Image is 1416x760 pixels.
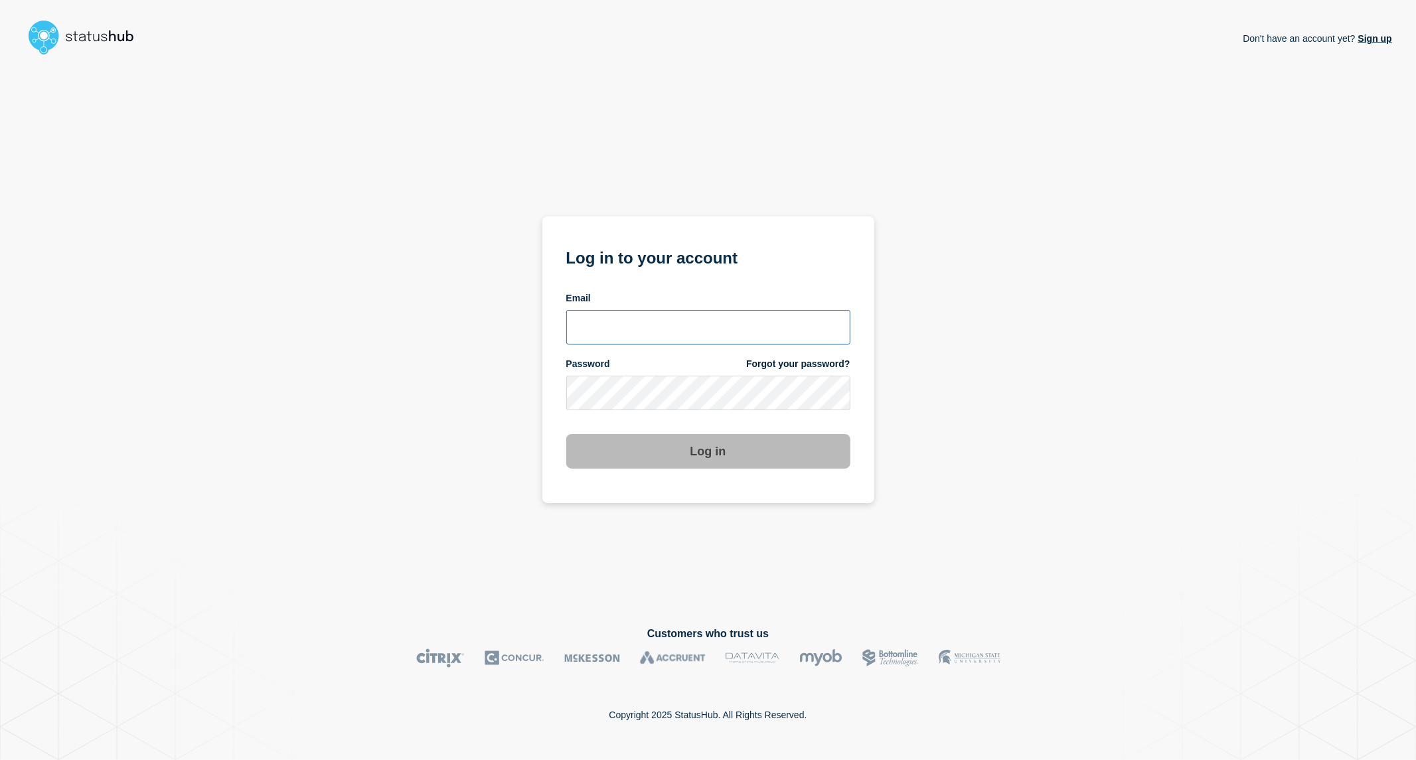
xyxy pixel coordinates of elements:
input: email input [566,310,850,344]
h1: Log in to your account [566,244,850,269]
img: DataVita logo [726,648,779,668]
button: Log in [566,434,850,469]
img: MSU logo [939,648,1000,668]
h2: Customers who trust us [24,628,1392,640]
span: Email [566,292,591,305]
p: Copyright 2025 StatusHub. All Rights Reserved. [609,710,807,720]
img: Citrix logo [416,648,465,668]
img: StatusHub logo [24,16,150,58]
input: password input [566,376,850,410]
span: Password [566,358,610,370]
p: Don't have an account yet? [1243,23,1392,54]
a: Forgot your password? [746,358,850,370]
a: Sign up [1356,33,1392,44]
img: McKesson logo [564,648,620,668]
img: myob logo [799,648,842,668]
img: Concur logo [485,648,544,668]
img: Bottomline logo [862,648,919,668]
img: Accruent logo [640,648,706,668]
